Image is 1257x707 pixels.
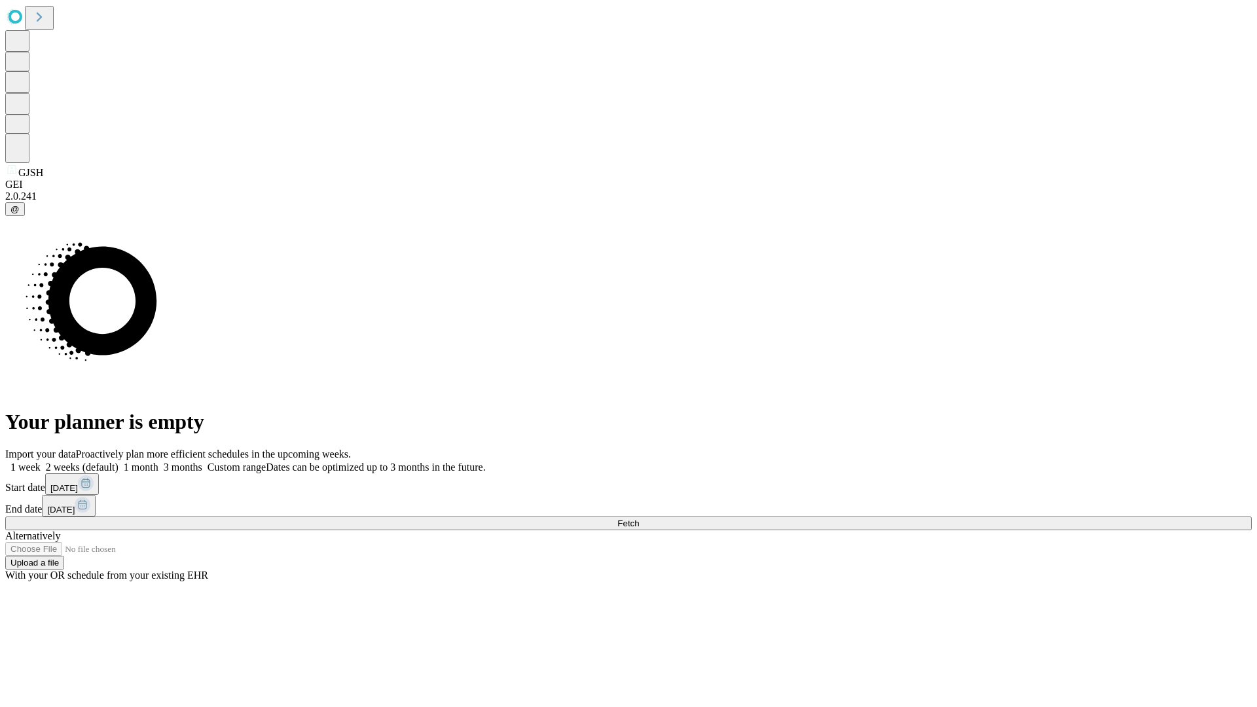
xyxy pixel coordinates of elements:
span: Fetch [617,518,639,528]
span: 3 months [164,462,202,473]
div: GEI [5,179,1252,190]
div: 2.0.241 [5,190,1252,202]
span: 2 weeks (default) [46,462,118,473]
h1: Your planner is empty [5,410,1252,434]
span: Proactively plan more efficient schedules in the upcoming weeks. [76,448,351,460]
span: Alternatively [5,530,60,541]
span: [DATE] [50,483,78,493]
button: [DATE] [45,473,99,495]
span: 1 week [10,462,41,473]
button: @ [5,202,25,216]
button: [DATE] [42,495,96,517]
div: End date [5,495,1252,517]
span: Custom range [208,462,266,473]
span: With your OR schedule from your existing EHR [5,570,208,581]
span: 1 month [124,462,158,473]
span: [DATE] [47,505,75,515]
button: Fetch [5,517,1252,530]
span: Import your data [5,448,76,460]
span: @ [10,204,20,214]
button: Upload a file [5,556,64,570]
span: Dates can be optimized up to 3 months in the future. [266,462,485,473]
span: GJSH [18,167,43,178]
div: Start date [5,473,1252,495]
